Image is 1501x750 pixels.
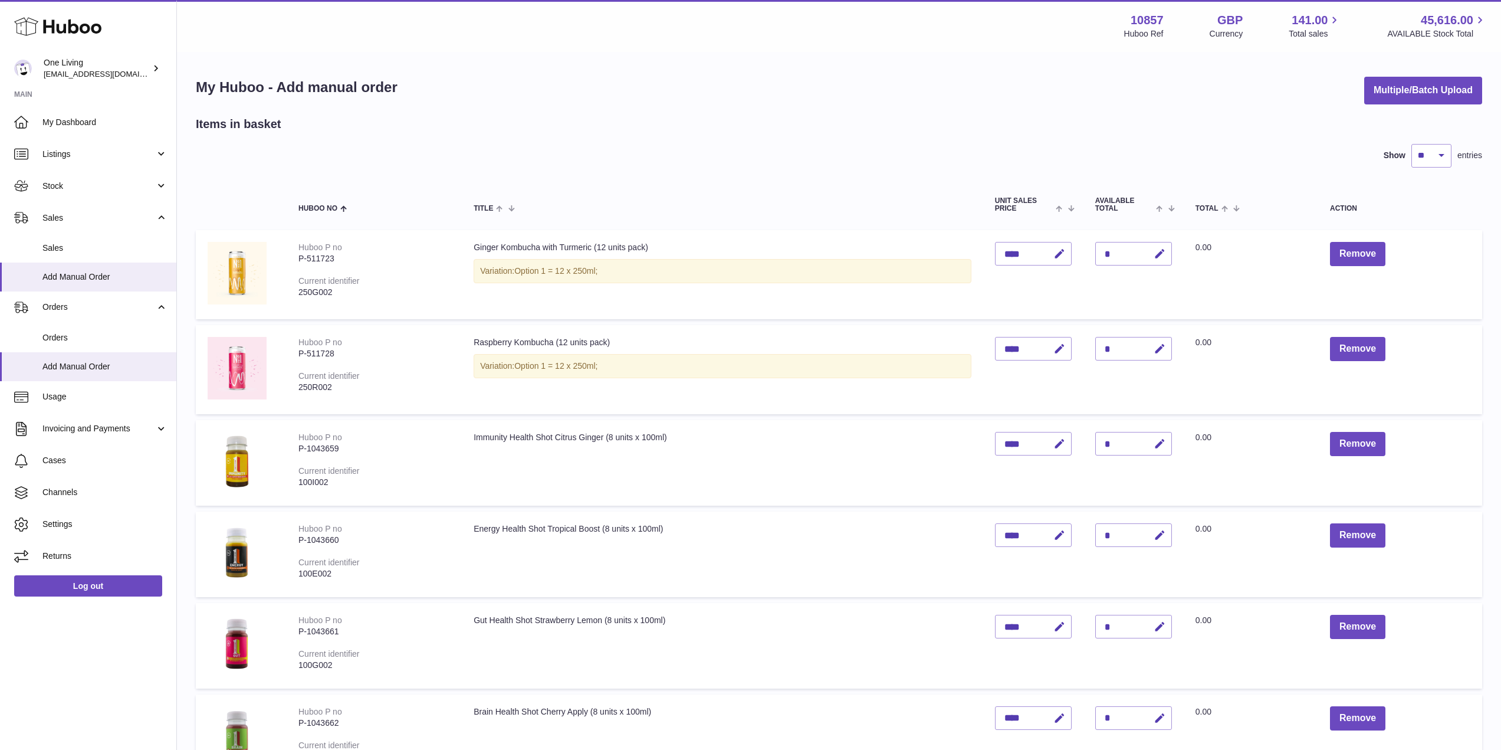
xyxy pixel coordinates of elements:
[462,325,983,414] td: Raspberry Kombucha (12 units pack)
[1289,28,1341,40] span: Total sales
[196,116,281,132] h2: Items in basket
[298,477,450,488] div: 100I002
[1330,523,1385,548] button: Remove
[42,271,167,283] span: Add Manual Order
[1095,197,1154,212] span: AVAILABLE Total
[514,266,597,276] span: Option 1 = 12 x 250ml;
[42,487,167,498] span: Channels
[14,575,162,597] a: Log out
[298,382,450,393] div: 250R002
[298,568,450,579] div: 100E002
[1195,615,1211,625] span: 0.00
[1330,337,1385,361] button: Remove
[42,551,167,562] span: Returns
[474,205,493,212] span: Title
[208,615,267,674] img: Gut Health Shot Strawberry Lemon (8 units x 100ml)
[208,432,267,491] img: Immunity Health Shot Citrus Ginger (8 units x 100ml)
[1387,28,1487,40] span: AVAILABLE Stock Total
[298,205,337,212] span: Huboo no
[462,230,983,319] td: Ginger Kombucha with Turmeric (12 units pack)
[42,149,155,160] span: Listings
[298,707,342,716] div: Huboo P no
[1384,150,1405,161] label: Show
[462,512,983,597] td: Energy Health Shot Tropical Boost (8 units x 100ml)
[298,433,342,442] div: Huboo P no
[208,242,267,304] img: Ginger Kombucha with Turmeric (12 units pack)
[298,524,342,533] div: Huboo P no
[1387,12,1487,40] a: 45,616.00 AVAILABLE Stock Total
[298,718,450,729] div: P-1043662
[1330,706,1385,731] button: Remove
[42,212,155,224] span: Sales
[1457,150,1482,161] span: entries
[1217,12,1243,28] strong: GBP
[1131,12,1164,28] strong: 10857
[298,443,450,454] div: P-1043659
[1289,12,1341,40] a: 141.00 Total sales
[1124,28,1164,40] div: Huboo Ref
[298,348,450,359] div: P-511728
[1195,524,1211,533] span: 0.00
[42,455,167,466] span: Cases
[514,361,597,371] span: Option 1 = 12 x 250ml;
[1364,77,1482,104] button: Multiple/Batch Upload
[298,466,360,476] div: Current identifier
[298,338,342,347] div: Huboo P no
[1330,205,1470,212] div: Action
[1195,338,1211,347] span: 0.00
[42,391,167,402] span: Usage
[298,741,360,750] div: Current identifier
[1195,707,1211,716] span: 0.00
[474,354,971,378] div: Variation:
[1195,243,1211,252] span: 0.00
[1421,12,1473,28] span: 45,616.00
[42,423,155,434] span: Invoicing and Payments
[298,253,450,264] div: P-511723
[42,519,167,530] span: Settings
[298,535,450,546] div: P-1043660
[995,197,1053,212] span: Unit Sales Price
[1195,433,1211,442] span: 0.00
[44,57,150,80] div: One Living
[42,302,155,313] span: Orders
[462,603,983,689] td: Gut Health Shot Strawberry Lemon (8 units x 100ml)
[1292,12,1328,28] span: 141.00
[42,243,167,254] span: Sales
[42,181,155,192] span: Stock
[1330,242,1385,266] button: Remove
[298,660,450,671] div: 100G002
[1330,615,1385,639] button: Remove
[298,626,450,637] div: P-1043661
[462,420,983,506] td: Immunity Health Shot Citrus Ginger (8 units x 100ml)
[208,523,267,582] img: Energy Health Shot Tropical Boost (8 units x 100ml)
[42,332,167,343] span: Orders
[208,337,267,399] img: Raspberry Kombucha (12 units pack)
[298,287,450,298] div: 250G002
[196,78,398,97] h1: My Huboo - Add manual order
[474,259,971,283] div: Variation:
[14,60,32,77] img: ben@oneliving.com
[298,615,342,625] div: Huboo P no
[298,243,342,252] div: Huboo P no
[44,69,173,78] span: [EMAIL_ADDRESS][DOMAIN_NAME]
[298,371,360,381] div: Current identifier
[42,117,167,128] span: My Dashboard
[298,276,360,286] div: Current identifier
[1195,205,1218,212] span: Total
[1210,28,1243,40] div: Currency
[298,558,360,567] div: Current identifier
[298,649,360,659] div: Current identifier
[1330,432,1385,456] button: Remove
[42,361,167,372] span: Add Manual Order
